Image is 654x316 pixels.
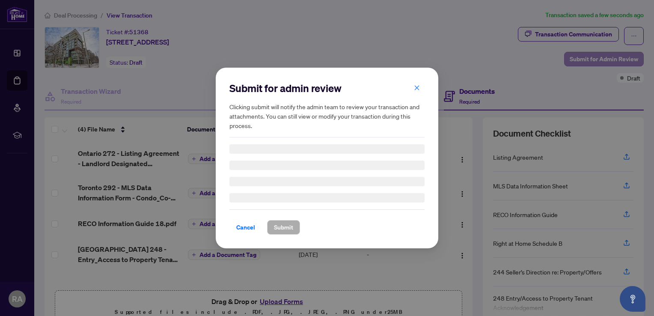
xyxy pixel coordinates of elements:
button: Submit [267,220,300,235]
button: Cancel [229,220,262,235]
h5: Clicking submit will notify the admin team to review your transaction and attachments. You can st... [229,102,425,130]
button: Open asap [620,286,645,312]
span: close [414,85,420,91]
span: Cancel [236,221,255,234]
h2: Submit for admin review [229,81,425,95]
